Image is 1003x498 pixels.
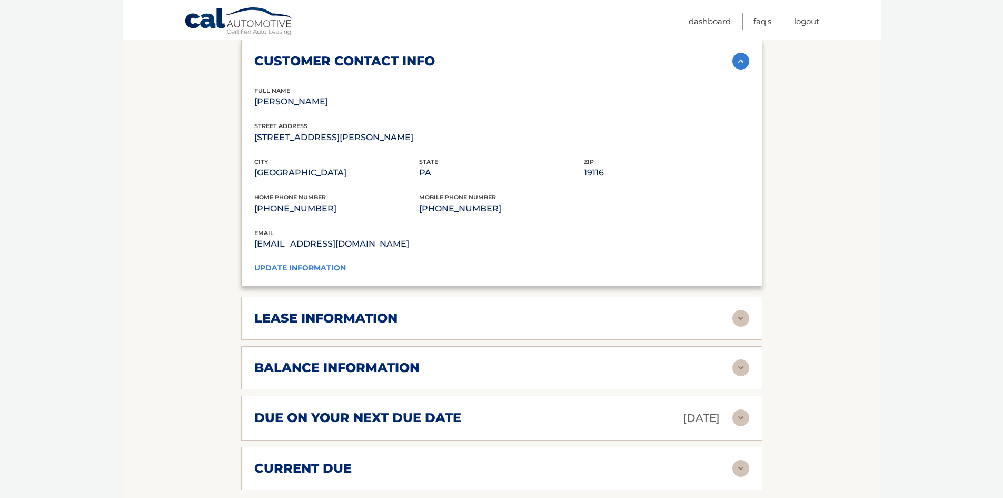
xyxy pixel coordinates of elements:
a: Dashboard [689,13,731,30]
p: [DATE] [683,409,720,427]
p: [PHONE_NUMBER] [419,201,584,216]
h2: balance information [254,360,420,376]
h2: customer contact info [254,53,435,69]
p: [PHONE_NUMBER] [254,201,419,216]
span: home phone number [254,193,326,201]
a: update information [254,263,346,272]
span: email [254,229,274,237]
h2: lease information [254,310,398,326]
a: Cal Automotive [184,7,295,37]
p: 19116 [584,165,749,180]
p: PA [419,165,584,180]
p: [GEOGRAPHIC_DATA] [254,165,419,180]
img: accordion-rest.svg [732,460,749,477]
h2: current due [254,461,352,476]
span: city [254,158,268,165]
h2: due on your next due date [254,410,461,426]
span: full name [254,87,290,94]
p: [EMAIL_ADDRESS][DOMAIN_NAME] [254,237,502,251]
span: zip [584,158,594,165]
span: street address [254,122,307,130]
img: accordion-rest.svg [732,409,749,426]
p: [STREET_ADDRESS][PERSON_NAME] [254,130,419,145]
span: mobile phone number [419,193,496,201]
a: Logout [794,13,819,30]
img: accordion-active.svg [732,53,749,70]
img: accordion-rest.svg [732,310,749,327]
img: accordion-rest.svg [732,359,749,376]
p: [PERSON_NAME] [254,94,419,109]
span: state [419,158,438,165]
a: FAQ's [753,13,771,30]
